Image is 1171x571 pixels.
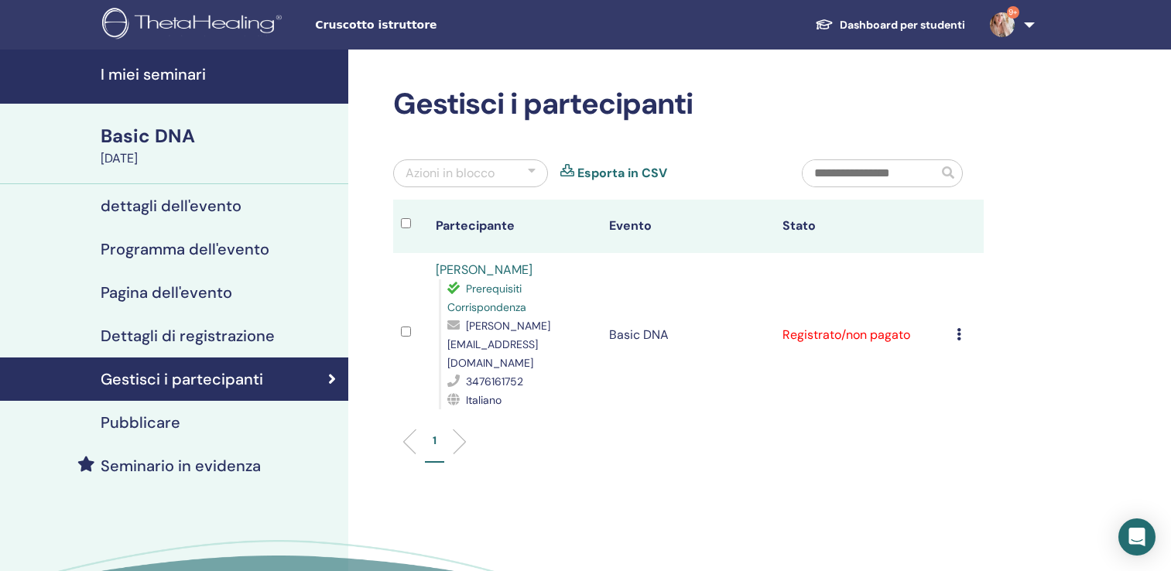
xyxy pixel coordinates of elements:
[101,65,339,84] h4: I miei seminari
[466,374,523,388] span: 3476161752
[101,149,339,168] div: [DATE]
[447,282,526,314] span: Prerequisiti Corrispondenza
[101,123,339,149] div: Basic DNA
[775,200,948,253] th: Stato
[102,8,287,43] img: logo.png
[428,200,601,253] th: Partecipante
[436,262,532,278] a: [PERSON_NAME]
[1007,6,1019,19] span: 9+
[101,413,180,432] h4: Pubblicare
[990,12,1015,37] img: default.png
[101,456,261,475] h4: Seminario in evidenza
[803,11,978,39] a: Dashboard per studenti
[433,433,437,449] p: 1
[577,164,667,183] a: Esporta in CSV
[101,197,241,215] h4: dettagli dell'evento
[101,370,263,388] h4: Gestisci i partecipanti
[91,123,348,168] a: Basic DNA[DATE]
[1118,518,1156,556] div: Open Intercom Messenger
[406,164,495,183] div: Azioni in blocco
[393,87,984,122] h2: Gestisci i partecipanti
[601,200,775,253] th: Evento
[101,283,232,302] h4: Pagina dell'evento
[601,253,775,417] td: Basic DNA
[101,240,269,258] h4: Programma dell'evento
[466,393,502,407] span: Italiano
[101,327,275,345] h4: Dettagli di registrazione
[815,18,834,31] img: graduation-cap-white.svg
[447,319,550,370] span: [PERSON_NAME][EMAIL_ADDRESS][DOMAIN_NAME]
[315,17,547,33] span: Cruscotto istruttore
